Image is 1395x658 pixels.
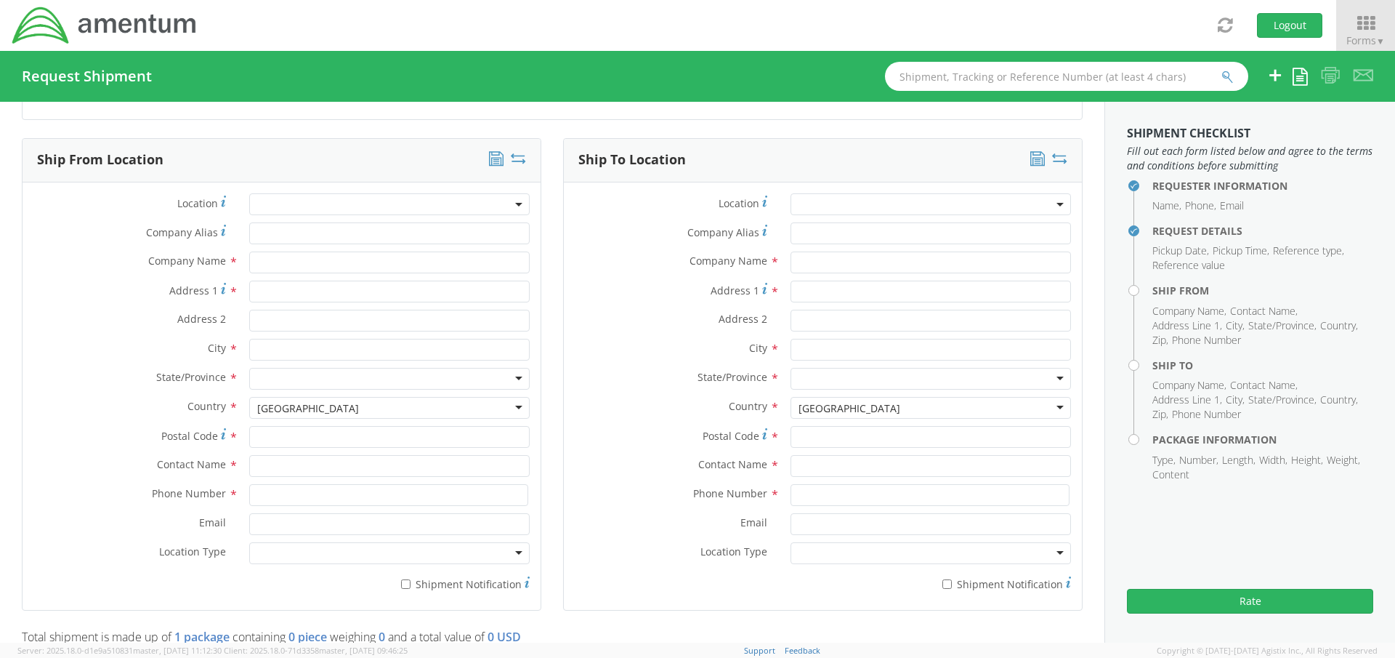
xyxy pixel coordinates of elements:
[177,196,218,210] span: Location
[1152,198,1181,213] li: Name
[1346,33,1385,47] span: Forms
[1152,378,1226,393] li: Company Name
[1152,393,1222,407] li: Address Line 1
[1127,127,1373,140] h3: Shipment Checklist
[1152,407,1168,422] li: Zip
[208,341,226,355] span: City
[785,645,820,656] a: Feedback
[1257,13,1322,38] button: Logout
[744,645,775,656] a: Support
[698,457,767,471] span: Contact Name
[719,312,767,326] span: Address 2
[146,225,218,239] span: Company Alias
[1376,35,1385,47] span: ▼
[942,579,952,589] input: Shipment Notification
[740,515,767,529] span: Email
[1152,468,1189,482] li: Content
[1152,434,1373,445] h4: Package Information
[488,629,521,645] span: 0 USD
[401,579,411,589] input: Shipment Notification
[161,429,218,443] span: Postal Code
[1226,318,1245,333] li: City
[697,370,767,384] span: State/Province
[157,457,226,471] span: Contact Name
[1152,258,1225,273] li: Reference value
[1320,318,1358,333] li: Country
[1127,589,1373,614] button: Rate
[159,545,226,558] span: Location Type
[133,645,222,656] span: master, [DATE] 11:12:30
[703,429,759,443] span: Postal Code
[1273,244,1344,258] li: Reference type
[379,629,385,645] span: 0
[187,399,226,413] span: Country
[17,645,222,656] span: Server: 2025.18.0-d1e9a510831
[798,401,900,416] div: [GEOGRAPHIC_DATA]
[1127,144,1373,173] span: Fill out each form listed below and agree to the terms and conditions before submitting
[1320,393,1358,407] li: Country
[1226,393,1245,407] li: City
[578,153,686,167] h3: Ship To Location
[1222,453,1255,468] li: Length
[1152,360,1373,371] h4: Ship To
[288,629,327,645] span: 0 piece
[22,629,1083,653] p: Total shipment is made up of containing weighing and a total value of
[729,399,767,413] span: Country
[156,370,226,384] span: State/Province
[1152,333,1168,348] li: Zip
[1152,318,1222,333] li: Address Line 1
[687,225,759,239] span: Company Alias
[1152,180,1373,191] h4: Requester Information
[1152,225,1373,236] h4: Request Details
[1213,244,1269,258] li: Pickup Time
[1152,285,1373,296] h4: Ship From
[1259,453,1287,468] li: Width
[1220,198,1244,213] li: Email
[257,401,359,416] div: [GEOGRAPHIC_DATA]
[885,62,1248,91] input: Shipment, Tracking or Reference Number (at least 4 chars)
[1327,453,1360,468] li: Weight
[1172,333,1241,348] li: Phone Number
[790,574,1071,592] label: Shipment Notification
[1230,378,1298,393] li: Contact Name
[199,515,226,529] span: Email
[1248,393,1317,407] li: State/Province
[749,341,767,355] span: City
[148,254,226,268] span: Company Name
[1157,645,1378,657] span: Copyright © [DATE]-[DATE] Agistix Inc., All Rights Reserved
[319,645,408,656] span: master, [DATE] 09:46:25
[1185,198,1216,213] li: Phone
[11,5,198,46] img: dyn-intl-logo-049831509241104b2a82.png
[174,629,230,645] span: 1 package
[152,486,226,500] span: Phone Number
[1248,318,1317,333] li: State/Province
[719,196,759,210] span: Location
[1291,453,1323,468] li: Height
[1152,453,1176,468] li: Type
[1152,304,1226,318] li: Company Name
[22,68,152,84] h4: Request Shipment
[177,312,226,326] span: Address 2
[1172,407,1241,422] li: Phone Number
[693,486,767,500] span: Phone Number
[224,645,408,656] span: Client: 2025.18.0-71d3358
[1230,304,1298,318] li: Contact Name
[37,153,163,167] h3: Ship From Location
[169,284,218,297] span: Address 1
[700,545,767,558] span: Location Type
[249,574,530,592] label: Shipment Notification
[1152,244,1209,258] li: Pickup Date
[690,254,767,268] span: Company Name
[1179,453,1218,468] li: Number
[711,284,759,297] span: Address 1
